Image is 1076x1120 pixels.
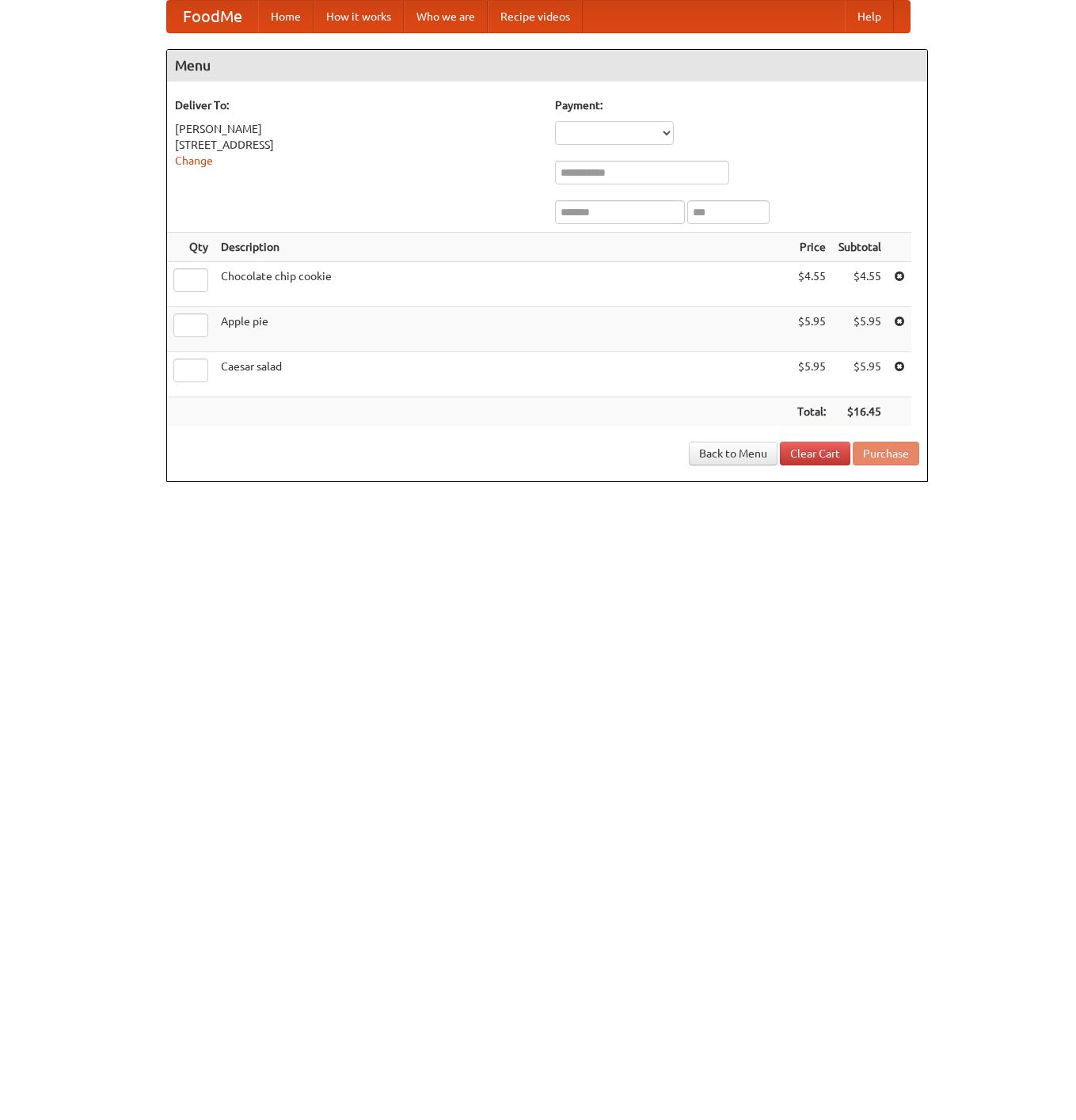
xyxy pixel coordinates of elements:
[175,154,213,167] a: Change
[314,1,404,32] a: How it works
[215,352,791,397] td: Caesar salad
[791,262,832,307] td: $4.55
[832,233,888,262] th: Subtotal
[791,307,832,352] td: $5.95
[845,1,894,32] a: Help
[832,397,888,427] th: $16.45
[167,50,927,82] h4: Menu
[167,233,215,262] th: Qty
[215,233,791,262] th: Description
[853,442,919,465] button: Purchase
[175,121,539,137] div: [PERSON_NAME]
[258,1,314,32] a: Home
[832,262,888,307] td: $4.55
[832,352,888,397] td: $5.95
[689,442,778,465] a: Back to Menu
[791,233,832,262] th: Price
[215,262,791,307] td: Chocolate chip cookie
[404,1,488,32] a: Who we are
[791,352,832,397] td: $5.95
[175,97,539,113] h5: Deliver To:
[167,1,258,32] a: FoodMe
[555,97,919,113] h5: Payment:
[832,307,888,352] td: $5.95
[488,1,583,32] a: Recipe videos
[780,442,850,465] a: Clear Cart
[215,307,791,352] td: Apple pie
[791,397,832,427] th: Total:
[175,137,539,153] div: [STREET_ADDRESS]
